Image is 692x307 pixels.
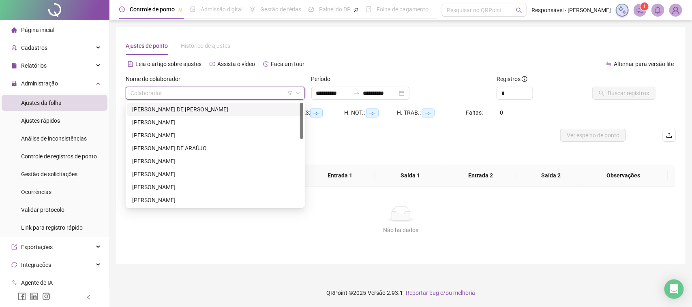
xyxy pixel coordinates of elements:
span: Integrações [21,262,51,268]
span: Link para registro rápido [21,224,83,231]
span: Ajustes de ponto [126,43,168,49]
span: 0 [500,109,503,116]
div: [PERSON_NAME] [132,170,298,179]
div: [PERSON_NAME] DE [PERSON_NAME] [132,105,298,114]
div: Open Intercom Messenger [664,279,684,299]
span: filter [287,91,292,96]
span: Observações [585,171,662,180]
div: [PERSON_NAME] [132,196,298,205]
label: Nome do colaborador [126,75,186,83]
div: CHRISTOPHER VIANA DE ARAÚJO [127,142,303,155]
span: Faltas: [466,109,484,116]
span: sun [250,6,255,12]
div: ISAIAS PEREIRA GRACIANO [127,194,303,207]
span: swap-right [353,90,360,96]
span: clock-circle [119,6,125,12]
th: Saída 1 [375,164,446,187]
span: --:-- [310,109,323,117]
div: ANA CAROLINA ALVES SILVEIRA [127,116,303,129]
span: --:-- [366,109,379,117]
span: history [263,61,269,67]
span: Agente de IA [21,279,53,286]
span: home [11,27,17,33]
span: info-circle [522,76,527,82]
span: user-add [11,45,17,51]
th: Observações [578,164,668,187]
span: file-text [128,61,133,67]
div: [PERSON_NAME] DE ARAÚJO [132,144,298,153]
div: GUSTAVO MENDES ALVES DOS REIS [127,168,303,181]
span: dashboard [309,6,314,12]
span: linkedin [30,292,38,301]
span: down [296,91,300,96]
span: Cadastros [21,45,47,51]
span: upload [666,132,673,139]
span: sync [11,262,17,268]
span: swap [606,61,612,67]
span: export [11,244,17,250]
span: lock [11,81,17,86]
span: bell [654,6,662,14]
div: H. NOT.: [344,108,397,117]
span: youtube [210,61,215,67]
th: Entrada 1 [305,164,375,187]
span: Assista o vídeo [217,61,255,67]
span: Folha de pagamento [377,6,428,13]
span: 1 [643,4,646,9]
span: pushpin [178,7,183,12]
div: [PERSON_NAME] [132,183,298,192]
footer: QRPoint © 2025 - 2.93.1 - [109,279,692,307]
img: 36590 [670,4,682,16]
span: pushpin [354,7,359,12]
button: Ver espelho de ponto [560,129,626,142]
span: Faça um tour [271,61,304,67]
span: Painel do DP [319,6,351,13]
span: Admissão digital [201,6,242,13]
span: Leia o artigo sobre ajustes [135,61,201,67]
span: Ajustes da folha [21,100,62,106]
span: Ajustes rápidos [21,117,60,124]
span: Controle de ponto [130,6,175,13]
span: Validar protocolo [21,207,64,213]
span: Controle de registros de ponto [21,153,97,160]
span: --:-- [422,109,435,117]
button: Buscar registros [592,87,656,100]
div: [PERSON_NAME] [132,118,298,127]
th: Entrada 2 [446,164,516,187]
span: instagram [42,292,50,301]
div: Não há dados [135,226,666,235]
span: file [11,63,17,68]
span: Gestão de férias [260,6,301,13]
span: search [516,7,522,13]
span: facebook [18,292,26,301]
span: Gestão de solicitações [21,171,77,177]
div: [PERSON_NAME] [132,157,298,166]
span: Ocorrências [21,189,51,195]
img: sparkle-icon.fc2bf0ac1784a2077858766a79e2daf3.svg [618,6,627,15]
span: Exportações [21,244,53,250]
span: Registros [497,75,527,83]
div: H. TRAB.: [397,108,466,117]
span: Administração [21,80,58,87]
span: Análise de inconsistências [21,135,87,142]
span: to [353,90,360,96]
span: left [86,294,92,300]
span: Histórico de ajustes [181,43,230,49]
span: Alternar para versão lite [614,61,674,67]
span: notification [636,6,644,14]
span: book [366,6,372,12]
div: ALDENOR COELHO DE NORONHA NETO [127,103,303,116]
div: CARLOS MANOEL PEREIRA DOS SANTOS [127,129,303,142]
div: [PERSON_NAME] [132,131,298,140]
div: HE 3: [298,108,344,117]
span: Relatórios [21,62,47,69]
span: Reportar bug e/ou melhoria [406,290,475,296]
span: Responsável - [PERSON_NAME] [531,6,611,15]
span: Página inicial [21,27,54,33]
span: Versão [368,290,386,296]
th: Saída 2 [516,164,587,187]
sup: 1 [641,2,649,11]
div: HEITOR FREITAS DE LIMA [127,181,303,194]
span: file-done [190,6,196,12]
div: EMILLY EMIDIA DE OLIVEIRA [127,155,303,168]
